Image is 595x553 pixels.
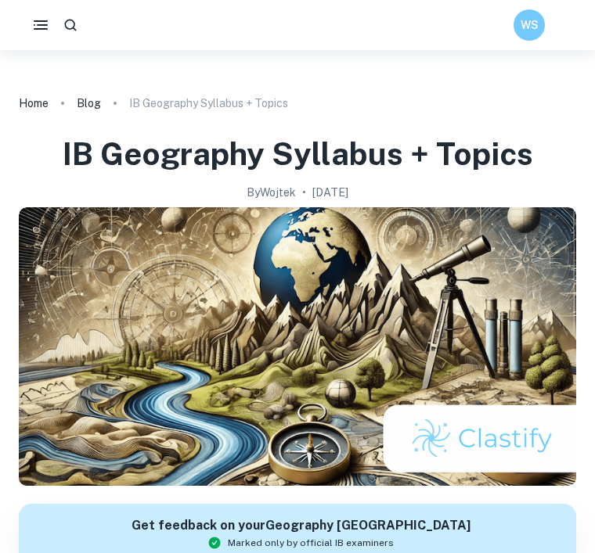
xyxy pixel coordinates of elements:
[19,92,49,114] a: Home
[514,9,545,41] button: WS
[63,133,533,174] h1: IB Geography Syllabus + Topics
[302,184,306,201] p: •
[19,207,576,486] img: IB Geography Syllabus + Topics cover image
[228,536,394,550] span: Marked only by official IB examiners
[132,516,471,536] h6: Get feedback on your Geography [GEOGRAPHIC_DATA]
[312,184,348,201] h2: [DATE]
[247,184,296,201] h2: By Wojtek
[129,95,288,112] p: IB Geography Syllabus + Topics
[521,16,539,34] h6: WS
[77,92,101,114] a: Blog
